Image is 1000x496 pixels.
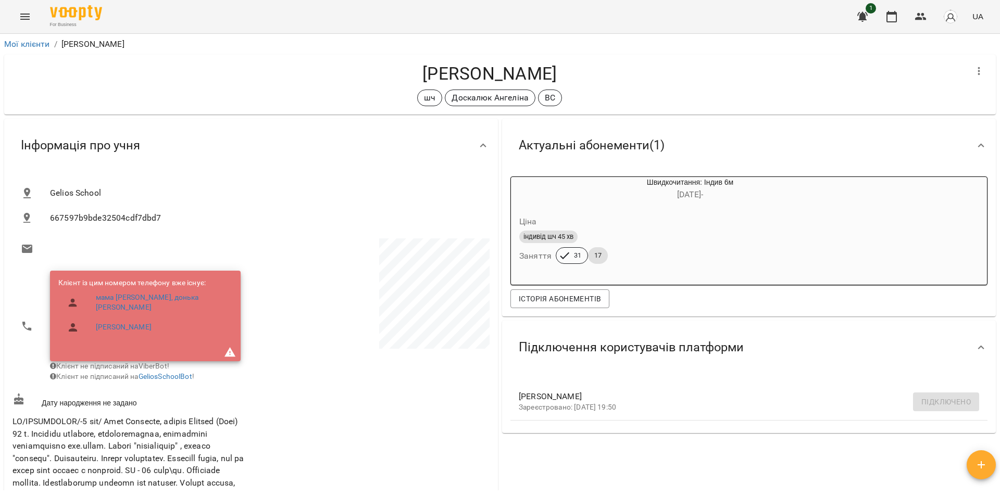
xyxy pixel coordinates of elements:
p: Зареєстровано: [DATE] 19:50 [519,402,963,413]
h6: Ціна [519,214,537,229]
p: шч [424,92,435,104]
a: GeliosSchoolBot [139,372,192,380]
div: Швидкочитання: Індив 6м [561,177,819,202]
span: Актуальні абонементи ( 1 ) [519,137,665,154]
a: Мої клієнти [4,39,50,49]
h4: [PERSON_NAME] [12,63,967,84]
div: Доскалюк Ангеліна [445,90,535,106]
div: Швидкочитання: Індив 6м [511,177,561,202]
div: шч [417,90,442,106]
div: Інформація про учня [4,119,498,172]
span: індивід шч 45 хв [519,232,578,241]
span: UA [972,11,983,22]
button: UA [968,7,988,26]
span: [DATE] - [677,189,703,199]
div: ВС [538,90,562,106]
div: Дату народження не задано [10,391,251,410]
span: [PERSON_NAME] [519,390,963,403]
p: ВС [545,92,555,104]
a: [PERSON_NAME] [96,322,152,333]
span: 1 [866,3,876,14]
span: Історія абонементів [519,292,601,305]
p: [PERSON_NAME] [61,38,124,50]
span: Інформація про учня [21,137,140,154]
p: Доскалюк Ангеліна [452,92,529,104]
ul: Клієнт із цим номером телефону вже існує: [58,278,232,342]
button: Історія абонементів [510,289,609,308]
span: Підключення користувачів платформи [519,339,744,355]
nav: breadcrumb [4,38,996,50]
button: Швидкочитання: Індив 6м[DATE]- Цінаіндивід шч 45 хвЗаняття3117 [511,177,819,276]
span: Клієнт не підписаний на ! [50,372,194,380]
img: Voopty Logo [50,5,102,20]
button: Menu [12,4,37,29]
span: 17 [588,251,608,260]
img: avatar_s.png [943,9,958,24]
span: Клієнт не підписаний на ViberBot! [50,362,169,370]
span: Gelios School [50,187,481,199]
span: For Business [50,21,102,28]
h6: Заняття [519,249,552,263]
span: 667597b9bde32504cdf7dbd7 [50,212,481,224]
li: / [54,38,57,50]
span: 31 [568,251,587,260]
a: мама [PERSON_NAME], донька [PERSON_NAME] [96,292,224,313]
div: Підключення користувачів платформи [502,321,996,374]
div: Актуальні абонементи(1) [502,119,996,172]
